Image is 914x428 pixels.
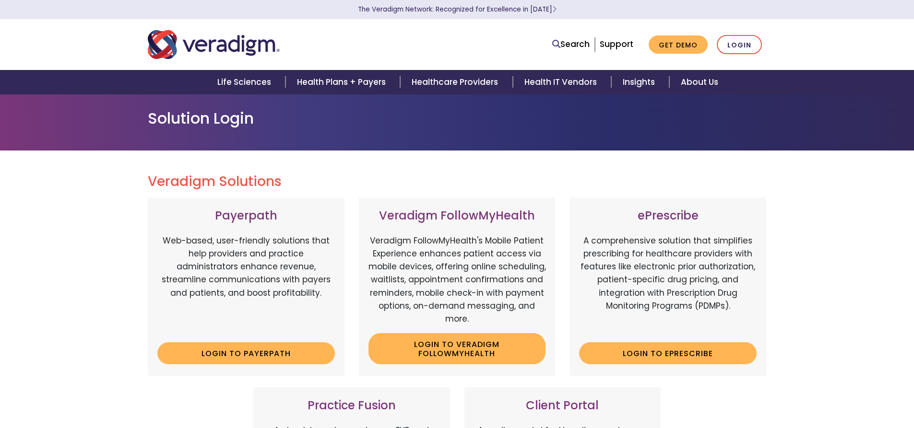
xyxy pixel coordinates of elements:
h3: Payerpath [157,209,335,223]
h3: Veradigm FollowMyHealth [368,209,546,223]
h2: Veradigm Solutions [148,174,767,190]
h3: ePrescribe [579,209,757,223]
a: Support [600,38,633,50]
span: Learn More [552,5,557,14]
a: Life Sciences [206,70,285,94]
p: Web-based, user-friendly solutions that help providers and practice administrators enhance revenu... [157,234,335,335]
h3: Practice Fusion [263,399,440,413]
a: Get Demo [649,35,708,54]
p: A comprehensive solution that simplifies prescribing for healthcare providers with features like ... [579,234,757,335]
h3: Client Portal [474,399,652,413]
a: Healthcare Providers [400,70,512,94]
h1: Solution Login [148,109,767,127]
a: Login to Veradigm FollowMyHealth [368,333,546,364]
p: Veradigm FollowMyHealth's Mobile Patient Experience enhances patient access via mobile devices, o... [368,234,546,325]
a: Login [717,35,762,55]
a: Insights [611,70,669,94]
a: Health Plans + Payers [285,70,400,94]
a: About Us [669,70,730,94]
img: Veradigm logo [148,29,280,60]
a: Login to ePrescribe [579,342,757,364]
a: Login to Payerpath [157,342,335,364]
a: The Veradigm Network: Recognized for Excellence in [DATE]Learn More [358,5,557,14]
a: Health IT Vendors [513,70,611,94]
a: Search [552,38,590,51]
